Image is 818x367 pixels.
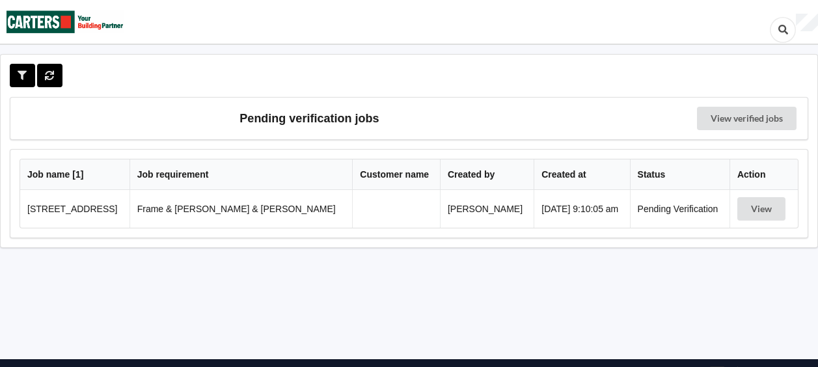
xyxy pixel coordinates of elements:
[534,190,629,228] td: [DATE] 9:10:05 am
[630,159,729,190] th: Status
[737,204,788,214] a: View
[729,159,798,190] th: Action
[697,107,797,130] a: View verified jobs
[130,159,353,190] th: Job requirement
[737,197,785,221] button: View
[20,159,130,190] th: Job name [ 1 ]
[352,159,440,190] th: Customer name
[440,190,534,228] td: [PERSON_NAME]
[7,1,124,43] img: Carters
[630,190,729,228] td: Pending Verification
[20,190,130,228] td: [STREET_ADDRESS]
[130,190,353,228] td: Frame & [PERSON_NAME] & [PERSON_NAME]
[20,107,599,130] h3: Pending verification jobs
[796,14,818,32] div: User Profile
[440,159,534,190] th: Created by
[534,159,629,190] th: Created at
